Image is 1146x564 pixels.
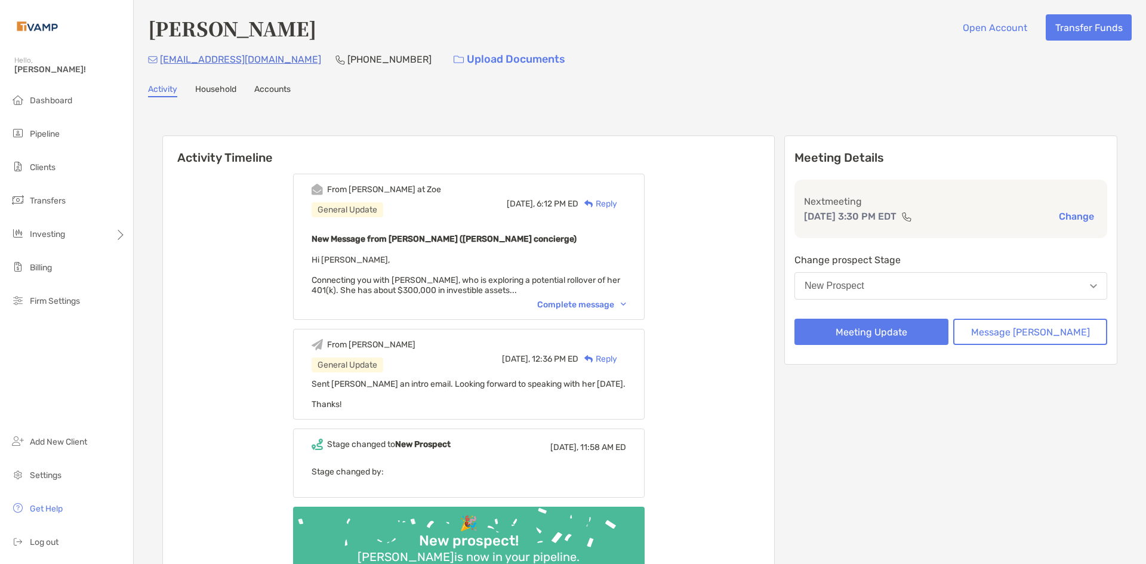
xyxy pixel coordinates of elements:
img: Confetti [293,507,645,562]
span: [DATE], [502,354,530,364]
img: Email Icon [148,56,158,63]
img: Reply icon [584,355,593,363]
img: Zoe Logo [14,5,60,48]
span: Get Help [30,504,63,514]
p: [EMAIL_ADDRESS][DOMAIN_NAME] [160,52,321,67]
button: Meeting Update [794,319,948,345]
img: clients icon [11,159,25,174]
span: Add New Client [30,437,87,447]
span: Firm Settings [30,296,80,306]
p: Stage changed by: [312,464,626,479]
div: New Prospect [805,281,864,291]
span: Billing [30,263,52,273]
b: New Prospect [395,439,451,449]
img: button icon [454,56,464,64]
img: Chevron icon [621,303,626,306]
span: Settings [30,470,61,480]
button: New Prospect [794,272,1107,300]
p: Meeting Details [794,150,1107,165]
a: Household [195,84,236,97]
button: Message [PERSON_NAME] [953,319,1107,345]
button: Open Account [953,14,1036,41]
span: Pipeline [30,129,60,139]
h6: Activity Timeline [163,136,774,165]
span: Transfers [30,196,66,206]
img: Reply icon [584,200,593,208]
div: Stage changed to [327,439,451,449]
img: Event icon [312,439,323,450]
img: add_new_client icon [11,434,25,448]
button: Change [1055,210,1098,223]
img: Open dropdown arrow [1090,284,1097,288]
a: Upload Documents [446,47,573,72]
p: [PHONE_NUMBER] [347,52,432,67]
img: investing icon [11,226,25,241]
span: [PERSON_NAME]! [14,64,126,75]
img: Event icon [312,184,323,195]
img: dashboard icon [11,93,25,107]
p: [DATE] 3:30 PM EDT [804,209,897,224]
span: Investing [30,229,65,239]
span: Log out [30,537,58,547]
img: communication type [901,212,912,221]
p: Change prospect Stage [794,252,1107,267]
div: Complete message [537,300,626,310]
img: settings icon [11,467,25,482]
span: Dashboard [30,95,72,106]
span: Clients [30,162,56,172]
span: 12:36 PM ED [532,354,578,364]
div: [PERSON_NAME] is now in your pipeline. [353,550,584,564]
img: transfers icon [11,193,25,207]
h4: [PERSON_NAME] [148,14,316,42]
a: Accounts [254,84,291,97]
img: billing icon [11,260,25,274]
img: logout icon [11,534,25,548]
div: From [PERSON_NAME] [327,340,415,350]
span: Sent [PERSON_NAME] an intro email. Looking forward to speaking with her [DATE]. Thanks! [312,379,626,409]
div: Reply [578,353,617,365]
img: Phone Icon [335,55,345,64]
div: From [PERSON_NAME] at Zoe [327,184,441,195]
div: Reply [578,198,617,210]
div: New prospect! [414,532,523,550]
b: New Message from [PERSON_NAME] ([PERSON_NAME] concierge) [312,234,577,244]
div: General Update [312,357,383,372]
img: firm-settings icon [11,293,25,307]
div: 🎉 [455,515,482,532]
span: 6:12 PM ED [537,199,578,209]
span: [DATE], [550,442,578,452]
span: 11:58 AM ED [580,442,626,452]
a: Activity [148,84,177,97]
img: get-help icon [11,501,25,515]
span: [DATE], [507,199,535,209]
img: Event icon [312,339,323,350]
span: Hi [PERSON_NAME], Connecting you with [PERSON_NAME], who is exploring a potential rollover of her... [312,255,620,295]
img: pipeline icon [11,126,25,140]
div: General Update [312,202,383,217]
button: Transfer Funds [1046,14,1132,41]
p: Next meeting [804,194,1098,209]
